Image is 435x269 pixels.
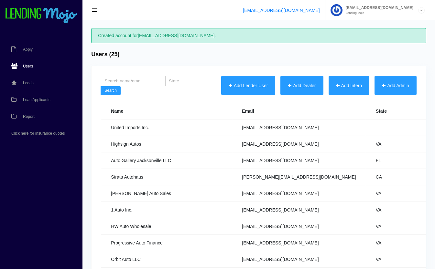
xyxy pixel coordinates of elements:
button: Add Dealer [280,76,323,95]
span: Report [23,115,35,119]
h4: Users (25) [91,51,119,58]
span: Click here for insurance quotes [11,131,65,135]
td: VA [366,235,433,251]
span: [EMAIL_ADDRESS][DOMAIN_NAME] [343,6,413,10]
td: VA [366,218,433,235]
span: Users [23,64,33,68]
td: Auto Gallery Jacksonville LLC [101,152,232,169]
input: State [165,76,202,86]
td: [PERSON_NAME] Auto Sales [101,185,232,202]
button: Add Lender User [221,76,276,95]
input: Search name/email [101,76,166,86]
td: FL [366,152,433,169]
td: [EMAIL_ADDRESS][DOMAIN_NAME] [232,235,366,251]
th: State [366,103,433,119]
td: Highsign Autos [101,136,232,152]
td: [EMAIL_ADDRESS][DOMAIN_NAME] [232,136,366,152]
td: Orbit Auto LLC [101,251,232,268]
td: [EMAIL_ADDRESS][DOMAIN_NAME] [232,152,366,169]
td: VA [366,251,433,268]
div: Created account for [EMAIL_ADDRESS][DOMAIN_NAME] . [91,28,426,43]
a: [EMAIL_ADDRESS][DOMAIN_NAME] [243,8,320,13]
button: Add Admin [375,76,417,95]
span: Apply [23,47,33,51]
td: VA [366,136,433,152]
td: 1 Auto Inc. [101,202,232,218]
img: Profile image [331,4,343,16]
td: Progressive Auto Finance [101,235,232,251]
small: Lending Mojo [343,11,413,15]
td: HW Auto Wholesale [101,218,232,235]
td: [EMAIL_ADDRESS][DOMAIN_NAME] [232,218,366,235]
td: [EMAIL_ADDRESS][DOMAIN_NAME] [232,119,366,136]
img: logo-small.png [5,8,78,24]
td: CA [366,169,433,185]
td: VA [366,185,433,202]
button: Search [101,86,121,95]
button: Add Intern [329,76,370,95]
td: [EMAIL_ADDRESS][DOMAIN_NAME] [232,202,366,218]
th: Name [101,103,232,119]
th: Email [232,103,366,119]
span: Leads [23,81,34,85]
td: United Imports Inc. [101,119,232,136]
td: VA [366,202,433,218]
td: Strata Autohaus [101,169,232,185]
td: [EMAIL_ADDRESS][DOMAIN_NAME] [232,185,366,202]
td: [EMAIL_ADDRESS][DOMAIN_NAME] [232,251,366,268]
span: Loan Applicants [23,98,50,102]
td: [PERSON_NAME][EMAIL_ADDRESS][DOMAIN_NAME] [232,169,366,185]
